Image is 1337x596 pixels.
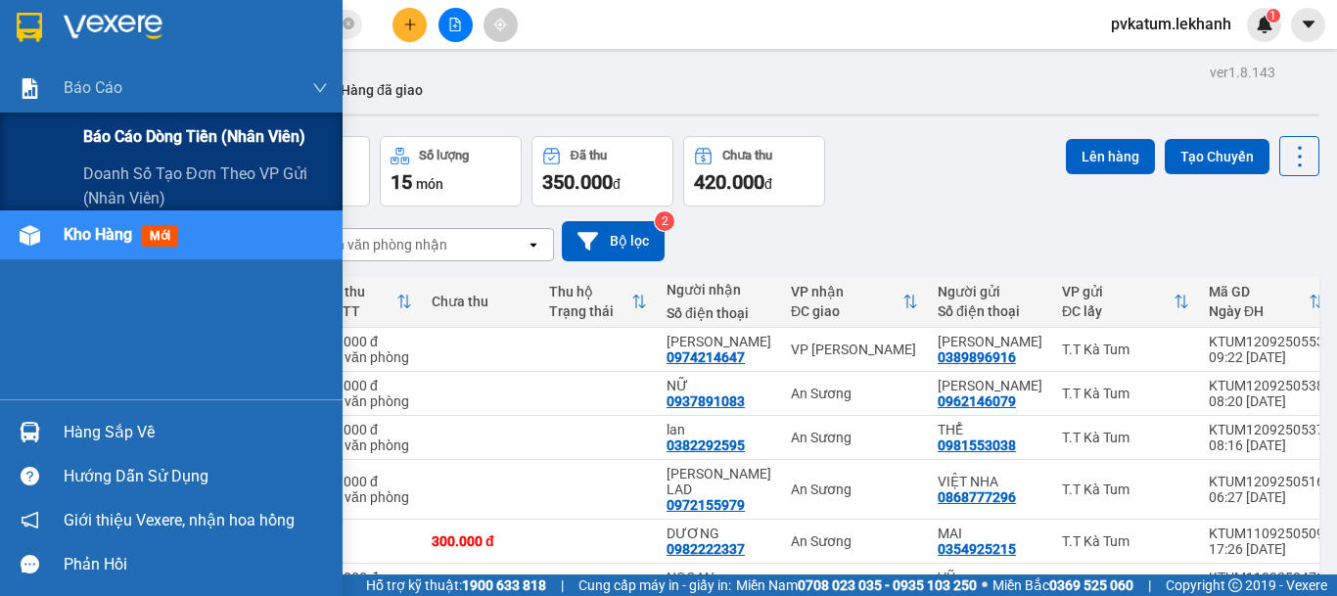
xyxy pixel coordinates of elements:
div: 08:20 [DATE] [1209,393,1324,409]
div: Ngày ĐH [1209,303,1309,319]
div: 09:22 [DATE] [1209,349,1324,365]
div: 0972155979 [667,497,745,513]
div: 0389896916 [938,349,1016,365]
strong: 0708 023 035 - 0935 103 250 [798,577,977,593]
span: down [312,80,328,96]
div: VP [PERSON_NAME] [791,342,918,357]
span: notification [21,511,39,529]
div: Trạng thái [549,303,631,319]
div: Đã thu [571,149,607,162]
div: 30.000 đ [324,422,412,437]
div: T.T Kà Tum [1062,342,1189,357]
div: VIỆT NHA [938,474,1042,489]
div: Chọn văn phòng nhận [312,235,447,254]
div: VP nhận [791,284,902,299]
button: caret-down [1291,8,1325,42]
div: T.T Kà Tum [17,17,173,40]
div: 30.000 đ [324,378,412,393]
span: 1 [1269,9,1276,23]
div: 08:16 [DATE] [1209,437,1324,453]
span: Miền Nam [736,574,977,596]
span: Gửi: [17,19,47,39]
span: Giới thiệu Vexere, nhận hoa hồng [64,508,295,532]
div: KTUM1209250553 [1209,334,1324,349]
div: Người nhận [667,282,771,298]
sup: 1 [1267,9,1280,23]
img: solution-icon [20,78,40,99]
span: close-circle [343,16,354,34]
span: | [561,574,564,596]
strong: 0369 525 060 [1049,577,1133,593]
span: file-add [448,18,462,31]
span: CR : [15,128,45,149]
div: MAI [938,526,1042,541]
div: 0982222337 [667,541,745,557]
div: 30.000 đ [324,570,412,585]
span: | [1148,574,1151,596]
div: An Sương [791,386,918,401]
th: Toggle SortBy [1052,276,1199,328]
span: message [21,555,39,573]
div: Tại văn phòng [324,437,412,453]
div: 0382292595 [667,437,745,453]
div: KTUM1109250471 [1209,570,1324,585]
button: Lên hàng [1066,139,1155,174]
div: VP [PERSON_NAME] [187,17,345,64]
div: VŨ [938,570,1042,585]
div: An Sương [791,430,918,445]
span: Kho hàng [64,225,132,244]
th: Toggle SortBy [314,276,422,328]
div: NGHĨA [667,334,771,349]
span: Doanh số tạo đơn theo VP gửi (nhân viên) [83,161,328,210]
button: Chưa thu420.000đ [683,136,825,206]
div: ĐC giao [791,303,902,319]
span: ⚪️ [982,581,988,589]
div: Tại văn phòng [324,393,412,409]
div: Chưa thu [432,294,530,309]
span: Hỗ trợ kỹ thuật: [366,574,546,596]
div: lan [667,422,771,437]
div: KTUM1209250516 [1209,474,1324,489]
span: 15 [391,170,412,194]
svg: open [526,237,541,252]
th: Toggle SortBy [539,276,657,328]
div: 30.000 đ [324,474,412,489]
button: Đã thu350.000đ [531,136,673,206]
div: 300.000 đ [432,533,530,549]
div: KTUM1209250538 [1209,378,1324,393]
div: 06:27 [DATE] [1209,489,1324,505]
div: Tại văn phòng [324,489,412,505]
div: [PERSON_NAME] [17,40,173,64]
div: Số điện thoại [938,303,1042,319]
div: [PERSON_NAME] [187,64,345,87]
div: T.T Kà Tum [1062,533,1189,549]
div: NGOAN [667,570,771,585]
div: trưởng [938,378,1042,393]
button: plus [392,8,427,42]
img: icon-new-feature [1256,16,1273,33]
div: 0974214647 [667,349,745,365]
div: THANH LAD [667,466,771,497]
span: 420.000 [694,170,764,194]
div: 0962146079 [938,393,1016,409]
img: warehouse-icon [20,422,40,442]
div: Thu hộ [549,284,631,299]
div: KTUM1109250509 [1209,526,1324,541]
div: 40.000 đ [324,334,412,349]
div: HTTT [324,303,396,319]
button: file-add [438,8,473,42]
div: 0868777296 [938,489,1016,505]
div: 0937891083 [667,393,745,409]
div: 17:26 [DATE] [1209,541,1324,557]
span: close-circle [343,18,354,29]
button: aim [484,8,518,42]
button: Bộ lọc [562,221,665,261]
img: warehouse-icon [20,225,40,246]
div: Chưa thu [722,149,772,162]
div: Diệu Thủy [938,334,1042,349]
div: NỮ [667,378,771,393]
div: Tại văn phòng [324,349,412,365]
th: Toggle SortBy [1199,276,1334,328]
span: plus [403,18,417,31]
div: 0354925215 [938,541,1016,557]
